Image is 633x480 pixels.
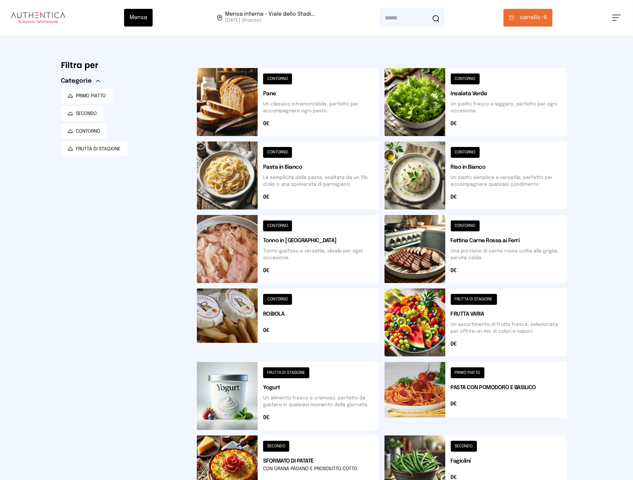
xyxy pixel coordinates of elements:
button: CONTORNO [61,124,107,139]
img: logo.8f33a47.png [11,12,65,23]
h6: Filtra per [61,60,186,71]
span: PRIMO PIATTO [76,93,106,99]
span: Categorie [61,76,92,86]
span: carrello • [520,14,544,22]
button: carrello •6 [503,9,552,27]
span: FRUTTA DI STAGIONE [76,146,121,152]
button: SECONDO [61,106,104,121]
span: [DATE] (Pranzo) [225,17,315,24]
span: SECONDO [76,110,97,117]
span: Viale dello Stadio, 77, 05100 Terni TR, Italia [225,12,315,24]
span: 6 [520,14,547,22]
button: Categorie [61,76,100,86]
button: PRIMO PIATTO [61,88,113,103]
button: Mensa [124,9,153,27]
button: FRUTTA DI STAGIONE [61,142,127,156]
span: CONTORNO [76,128,100,135]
